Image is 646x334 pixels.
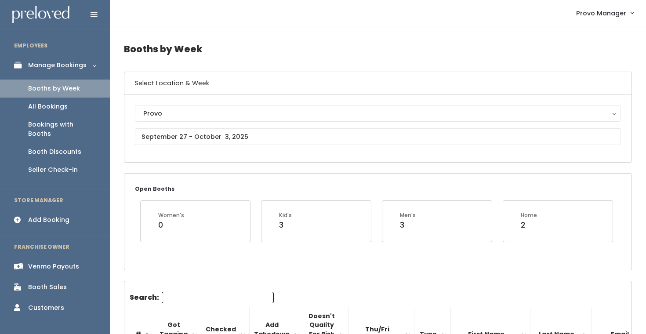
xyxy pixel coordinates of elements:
div: Customers [28,303,64,312]
button: Provo [135,105,621,122]
div: Booth Sales [28,283,67,292]
div: Booths by Week [28,84,80,93]
div: Bookings with Booths [28,120,96,138]
input: September 27 - October 3, 2025 [135,128,621,145]
a: Provo Manager [567,4,642,22]
div: Venmo Payouts [28,262,79,271]
div: Seller Check-in [28,165,78,174]
input: Search: [162,292,274,303]
div: Women's [158,211,184,219]
img: preloved logo [12,6,69,23]
div: Manage Bookings [28,61,87,70]
div: 0 [158,219,184,231]
div: 2 [521,219,537,231]
span: Provo Manager [576,8,626,18]
div: Kid's [279,211,292,219]
div: 3 [279,219,292,231]
small: Open Booths [135,185,174,192]
div: Home [521,211,537,219]
h4: Booths by Week [124,37,632,61]
div: Provo [143,109,613,118]
div: All Bookings [28,102,68,111]
label: Search: [130,292,274,303]
div: Booth Discounts [28,147,81,156]
h6: Select Location & Week [124,72,631,94]
div: Men's [400,211,416,219]
div: 3 [400,219,416,231]
div: Add Booking [28,215,69,225]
